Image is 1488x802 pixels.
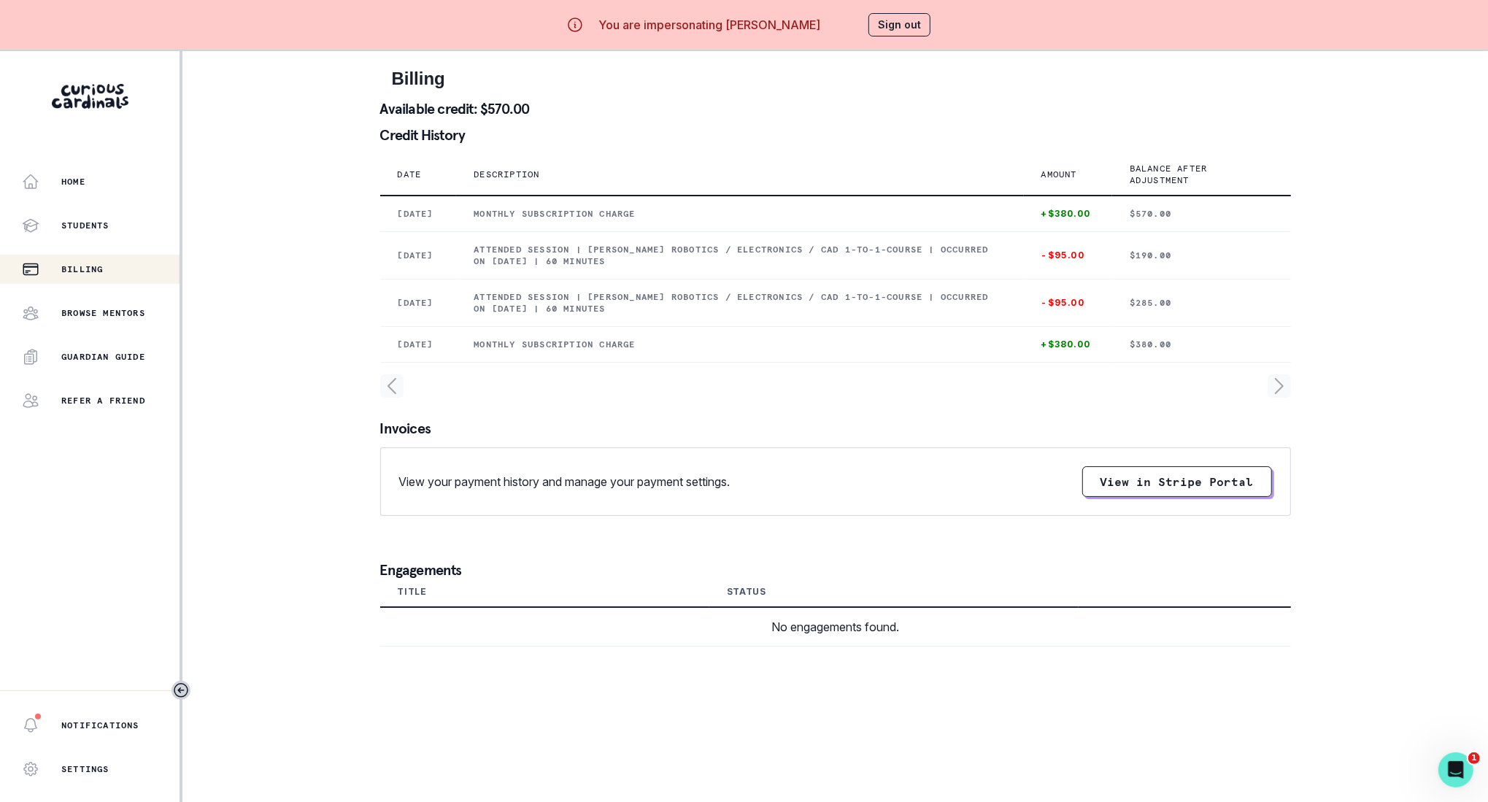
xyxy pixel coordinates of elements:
p: Balance after adjustment [1130,163,1256,186]
div: Title [398,586,427,598]
p: [DATE] [398,250,439,261]
p: -$95.00 [1041,297,1095,309]
p: Guardian Guide [61,351,145,363]
p: [DATE] [398,339,439,350]
p: $570.00 [1130,208,1273,220]
td: No engagements found. [380,607,1291,647]
span: 1 [1468,752,1480,764]
img: Curious Cardinals Logo [52,84,128,109]
p: Engagements [380,563,1291,577]
p: Browse Mentors [61,307,145,319]
p: +$380.00 [1041,339,1095,350]
p: Monthly subscription charge [474,208,1006,220]
svg: page right [1268,374,1291,398]
button: Sign out [868,13,930,36]
p: Description [474,169,539,180]
p: View your payment history and manage your payment settings. [399,473,730,490]
p: Invoices [380,421,1291,436]
p: Monthly subscription charge [474,339,1006,350]
p: [DATE] [398,208,439,220]
p: Notifications [61,720,139,731]
button: View in Stripe Portal [1082,466,1272,497]
p: $285.00 [1130,297,1273,309]
p: -$95.00 [1041,250,1095,261]
button: Toggle sidebar [171,681,190,700]
p: Amount [1041,169,1077,180]
p: Settings [61,763,109,775]
iframe: Intercom live chat [1438,752,1473,787]
p: Billing [61,263,103,275]
p: Credit History [380,128,1291,142]
div: Status [727,586,766,598]
p: Students [61,220,109,231]
svg: page left [380,374,404,398]
p: Home [61,176,85,188]
p: Attended session | [PERSON_NAME] Robotics / Electronics / CAD 1-to-1-course | Occurred on [DATE] ... [474,291,1006,315]
h2: Billing [392,69,1279,90]
p: $190.00 [1130,250,1273,261]
p: Attended session | [PERSON_NAME] Robotics / Electronics / CAD 1-to-1-course | Occurred on [DATE] ... [474,244,1006,267]
p: Available credit: $570.00 [380,101,1291,116]
p: $380.00 [1130,339,1273,350]
p: [DATE] [398,297,439,309]
p: +$380.00 [1041,208,1095,220]
p: You are impersonating [PERSON_NAME] [598,16,820,34]
p: Date [398,169,422,180]
p: Refer a friend [61,395,145,406]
